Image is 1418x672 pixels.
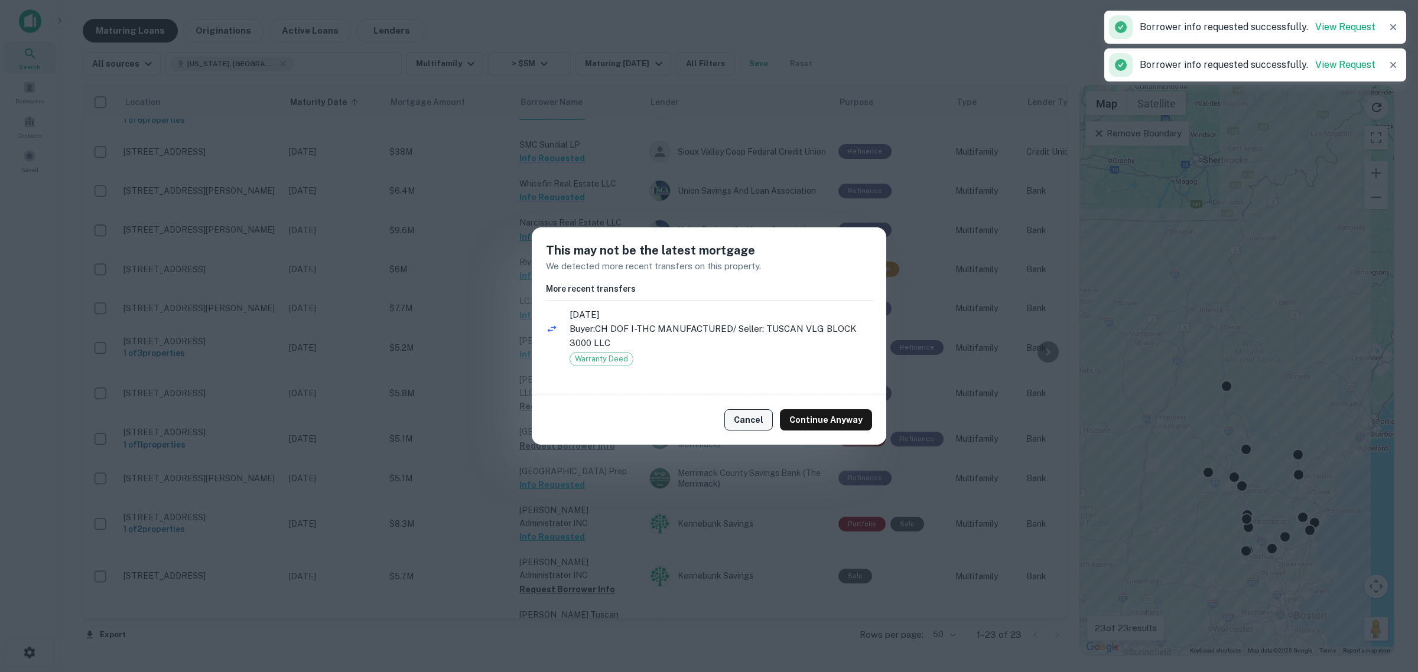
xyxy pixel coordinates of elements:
span: [DATE] [570,308,872,322]
h6: More recent transfers [546,282,872,295]
div: Warranty Deed [570,352,633,366]
p: Borrower info requested successfully. [1140,20,1375,34]
h5: This may not be the latest mortgage [546,242,872,259]
p: Borrower info requested successfully. [1140,58,1375,72]
p: Buyer: CH DOF I-THC MANUFACTURED / Seller: TUSCAN VLG BLOCK 3000 LLC [570,322,872,350]
button: Cancel [724,409,773,430]
a: View Request [1315,59,1375,70]
a: View Request [1315,21,1375,32]
p: We detected more recent transfers on this property. [546,259,872,273]
span: Warranty Deed [570,353,633,365]
iframe: Chat Widget [1359,578,1418,634]
button: Continue Anyway [780,409,872,430]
